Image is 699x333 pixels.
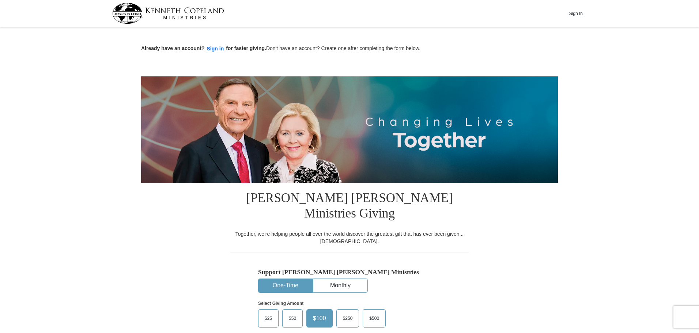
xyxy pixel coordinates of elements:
[231,183,468,230] h1: [PERSON_NAME] [PERSON_NAME] Ministries Giving
[339,313,356,324] span: $250
[309,313,330,324] span: $100
[112,3,224,24] img: kcm-header-logo.svg
[141,45,558,53] p: Don't have an account? Create one after completing the form below.
[231,230,468,245] div: Together, we're helping people all over the world discover the greatest gift that has ever been g...
[258,279,313,292] button: One-Time
[313,279,367,292] button: Monthly
[205,45,226,53] button: Sign in
[261,313,276,324] span: $25
[366,313,383,324] span: $500
[258,268,441,276] h5: Support [PERSON_NAME] [PERSON_NAME] Ministries
[565,8,587,19] button: Sign In
[258,301,303,306] strong: Select Giving Amount
[141,45,266,51] strong: Already have an account? for faster giving.
[285,313,300,324] span: $50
